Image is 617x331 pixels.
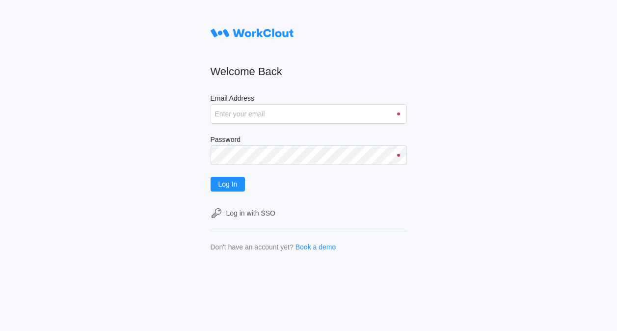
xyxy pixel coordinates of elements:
button: Log In [211,177,245,192]
input: Enter your email [211,104,407,124]
span: Log In [218,181,238,188]
a: Log in with SSO [211,207,407,219]
a: Book a demo [295,243,336,251]
label: Password [211,136,407,145]
div: Log in with SSO [226,209,275,217]
label: Email Address [211,94,407,104]
h2: Welcome Back [211,65,407,79]
div: Don't have an account yet? [211,243,294,251]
